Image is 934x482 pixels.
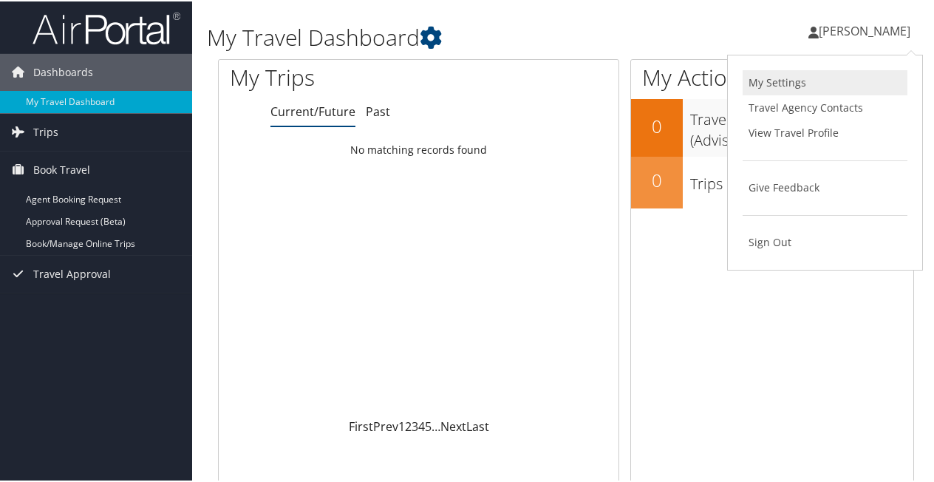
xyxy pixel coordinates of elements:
td: No matching records found [219,135,618,162]
h3: Travel Approvals Pending (Advisor Booked) [690,101,913,149]
h1: My Action Items [631,61,913,92]
span: Travel Approval [33,254,111,291]
a: [PERSON_NAME] [808,7,925,52]
a: 0Travel Approvals Pending (Advisor Booked) [631,98,913,155]
a: Give Feedback [743,174,907,199]
h1: My Trips [230,61,441,92]
a: My Settings [743,69,907,94]
a: 5 [425,417,432,433]
a: Past [366,102,390,118]
a: 3 [412,417,418,433]
span: Book Travel [33,150,90,187]
span: Trips [33,112,58,149]
a: Current/Future [270,102,355,118]
img: airportal-logo.png [33,10,180,44]
a: Next [440,417,466,433]
a: View Travel Profile [743,119,907,144]
a: 2 [405,417,412,433]
h3: Trips Missing Hotels [690,165,913,193]
span: … [432,417,440,433]
a: First [349,417,373,433]
a: 4 [418,417,425,433]
a: 0Trips Missing Hotels [631,155,913,207]
a: Sign Out [743,228,907,254]
h2: 0 [631,166,683,191]
a: 1 [398,417,405,433]
span: Dashboards [33,52,93,89]
a: Travel Agency Contacts [743,94,907,119]
span: [PERSON_NAME] [819,21,910,38]
h1: My Travel Dashboard [207,21,686,52]
a: Last [466,417,489,433]
h2: 0 [631,112,683,138]
a: Prev [373,417,398,433]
